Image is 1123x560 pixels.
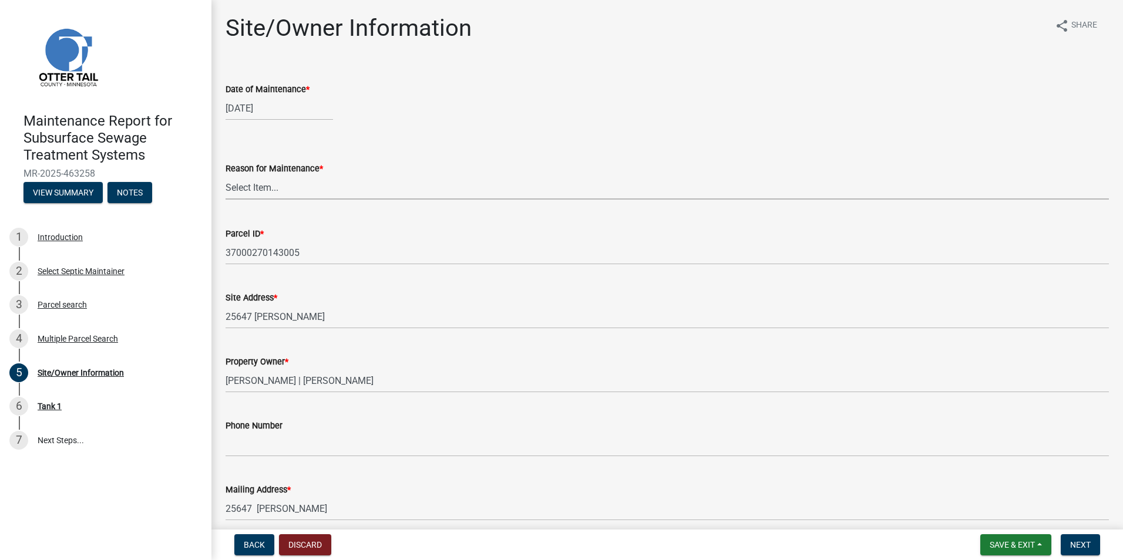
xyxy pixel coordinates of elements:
[38,335,118,343] div: Multiple Parcel Search
[9,363,28,382] div: 5
[990,540,1035,549] span: Save & Exit
[244,540,265,549] span: Back
[23,168,188,179] span: MR-2025-463258
[9,397,28,416] div: 6
[226,358,288,366] label: Property Owner
[226,86,310,94] label: Date of Maintenance
[226,165,323,173] label: Reason for Maintenance
[279,534,331,555] button: Discard
[23,113,202,163] h4: Maintenance Report for Subsurface Sewage Treatment Systems
[226,96,333,120] input: mm/dd/yyyy
[23,189,103,198] wm-modal-confirm: Summary
[1070,540,1091,549] span: Next
[38,233,83,241] div: Introduction
[226,230,264,238] label: Parcel ID
[1045,14,1107,37] button: shareShare
[107,182,152,203] button: Notes
[1055,19,1069,33] i: share
[9,329,28,348] div: 4
[9,295,28,314] div: 3
[226,422,283,430] label: Phone Number
[226,14,472,42] h1: Site/Owner Information
[38,301,87,309] div: Parcel search
[23,182,103,203] button: View Summary
[1071,19,1097,33] span: Share
[226,294,277,302] label: Site Address
[9,228,28,247] div: 1
[9,262,28,281] div: 2
[9,431,28,450] div: 7
[980,534,1051,555] button: Save & Exit
[23,12,112,100] img: Otter Tail County, Minnesota
[38,402,62,410] div: Tank 1
[38,267,125,275] div: Select Septic Maintainer
[234,534,274,555] button: Back
[1061,534,1100,555] button: Next
[38,369,124,377] div: Site/Owner Information
[107,189,152,198] wm-modal-confirm: Notes
[226,486,291,494] label: Mailing Address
